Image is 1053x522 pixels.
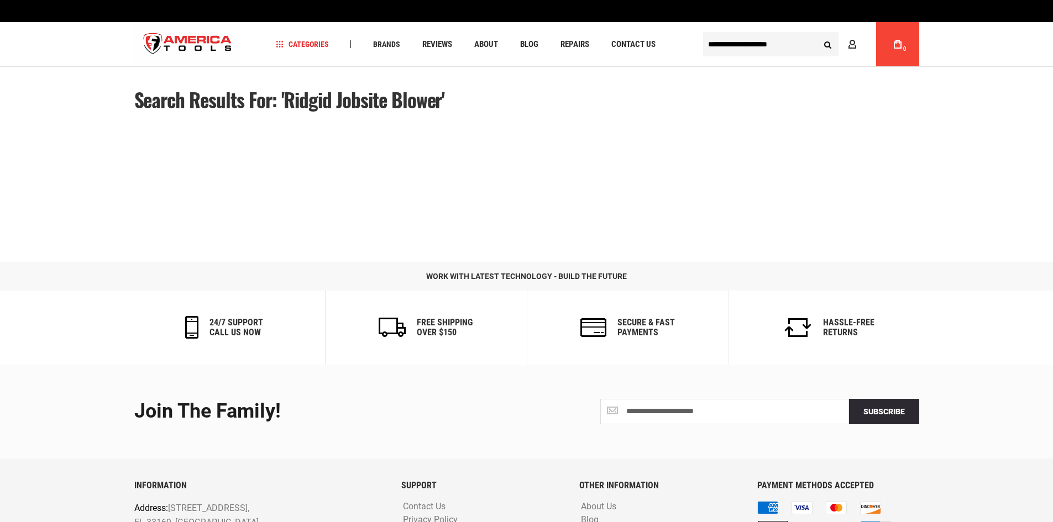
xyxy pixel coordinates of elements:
[276,40,329,48] span: Categories
[520,40,538,49] span: Blog
[887,22,908,66] a: 0
[134,24,242,65] img: America Tools
[134,400,518,423] div: Join the Family!
[134,85,445,114] span: Search results for: 'ridgid jobsite blower'
[823,318,874,337] h6: Hassle-Free Returns
[368,37,405,52] a: Brands
[134,481,385,491] h6: INFORMATION
[556,37,594,52] a: Repairs
[560,40,589,49] span: Repairs
[606,37,661,52] a: Contact Us
[617,318,675,337] h6: secure & fast payments
[209,318,263,337] h6: 24/7 support call us now
[134,503,168,513] span: Address:
[401,481,563,491] h6: SUPPORT
[863,407,905,416] span: Subscribe
[422,40,452,49] span: Reviews
[849,399,919,424] button: Subscribe
[578,502,619,512] a: About Us
[579,481,741,491] h6: OTHER INFORMATION
[757,481,919,491] h6: PAYMENT METHODS ACCEPTED
[134,24,242,65] a: store logo
[515,37,543,52] a: Blog
[611,40,656,49] span: Contact Us
[903,46,907,52] span: 0
[818,34,839,55] button: Search
[417,318,473,337] h6: Free Shipping Over $150
[474,40,498,49] span: About
[469,37,503,52] a: About
[373,40,400,48] span: Brands
[400,502,448,512] a: Contact Us
[417,37,457,52] a: Reviews
[271,37,334,52] a: Categories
